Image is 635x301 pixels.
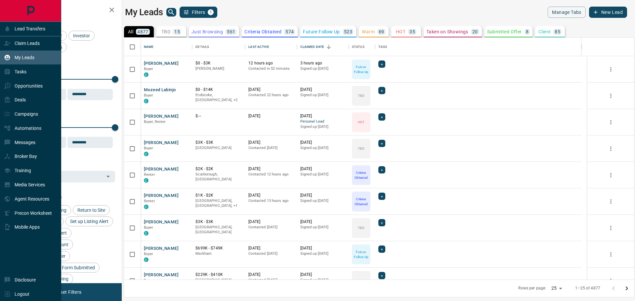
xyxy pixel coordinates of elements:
p: TBD [358,278,364,283]
p: Submitted Offer [487,29,522,34]
p: Markham [195,251,242,256]
p: [GEOGRAPHIC_DATA], [GEOGRAPHIC_DATA] [195,225,242,235]
div: condos.ca [144,152,148,156]
p: [DATE] [248,272,293,278]
p: [DATE] [300,87,345,93]
p: 4877 [137,29,148,34]
span: + [381,114,383,120]
p: Signed up [DATE] [300,145,345,151]
span: Buyer, Renter [144,120,166,124]
p: $0 - $14K [195,87,242,93]
p: [DATE] [300,219,345,225]
p: Vaughan [195,198,242,208]
span: + [381,272,383,279]
button: more [606,223,616,233]
p: $--- [195,113,242,119]
p: [DATE] [248,113,293,119]
p: Contacted [DATE] [248,225,293,230]
p: HOT [358,120,364,125]
span: Personal Lead [300,119,345,125]
p: [DATE] [248,245,293,251]
button: Mozeed Labinjo [144,87,176,93]
p: Just Browsing [191,29,223,34]
p: Signed up [DATE] [300,198,345,204]
p: Client [538,29,551,34]
p: Signed up [DATE] [300,251,345,256]
span: + [381,87,383,94]
p: [DATE] [248,140,293,145]
div: condos.ca [144,72,148,77]
p: [DATE] [300,140,345,145]
div: + [378,140,385,147]
button: Sort [324,42,333,52]
p: TBD [358,146,364,151]
div: Set up Listing Alert [65,216,113,226]
p: 574 [285,29,294,34]
p: Future Follow Up [353,249,370,259]
p: Criteria Obtained [353,170,370,180]
span: Return to Site [75,207,107,213]
div: Investor [68,31,95,41]
span: + [381,193,383,200]
button: more [606,276,616,286]
button: [PERSON_NAME] [144,272,179,278]
p: [DATE] [300,113,345,119]
p: Criteria Obtained [353,197,370,207]
p: 35 [409,29,415,34]
p: [DATE] [248,166,293,172]
p: [DATE] [248,87,293,93]
p: Signed up [DATE] [300,93,345,98]
p: Contacted 22 hours ago [248,93,293,98]
p: Contacted [DATE] [248,251,293,256]
button: more [606,144,616,154]
p: 8 [526,29,529,34]
button: Manage Tabs [548,7,585,18]
p: All [128,29,133,34]
div: condos.ca [144,99,148,103]
button: Go to next page [620,282,633,295]
div: Return to Site [73,205,110,215]
button: more [606,91,616,101]
div: Status [352,38,364,56]
p: Signed up [DATE] [300,225,345,230]
p: [DATE] [248,193,293,198]
button: Open [104,172,113,181]
span: Renter [144,199,155,203]
div: + [378,113,385,121]
button: [PERSON_NAME] [144,60,179,67]
span: Buyer [144,252,153,256]
p: HOT [396,29,405,34]
p: 69 [379,29,384,34]
div: Last Active [245,38,297,56]
div: + [378,219,385,226]
div: + [378,272,385,279]
p: Signed up [DATE] [300,172,345,177]
p: Signed up [DATE] [300,124,345,130]
button: [PERSON_NAME] [144,166,179,172]
p: [DATE] [300,193,345,198]
span: Buyer [144,278,153,282]
p: 523 [344,29,352,34]
p: Contacted in 52 minutes [248,66,293,71]
button: more [606,170,616,180]
button: search button [166,8,176,17]
p: 561 [227,29,235,34]
div: condos.ca [144,257,148,262]
h1: My Leads [125,7,163,18]
div: Tags [375,38,582,56]
p: TBD [358,225,364,230]
div: + [378,60,385,68]
p: [DATE] [300,245,345,251]
p: Future Follow Up [303,29,340,34]
p: 85 [555,29,560,34]
p: $3K - $3K [195,219,242,225]
button: Filters1 [180,7,218,18]
div: + [378,245,385,253]
p: TBD [358,93,364,98]
div: Name [144,38,154,56]
div: condos.ca [144,178,148,183]
div: Name [141,38,192,56]
p: Scarborough, [GEOGRAPHIC_DATA] [195,172,242,182]
button: Reset Filters [50,286,86,298]
span: + [381,167,383,173]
